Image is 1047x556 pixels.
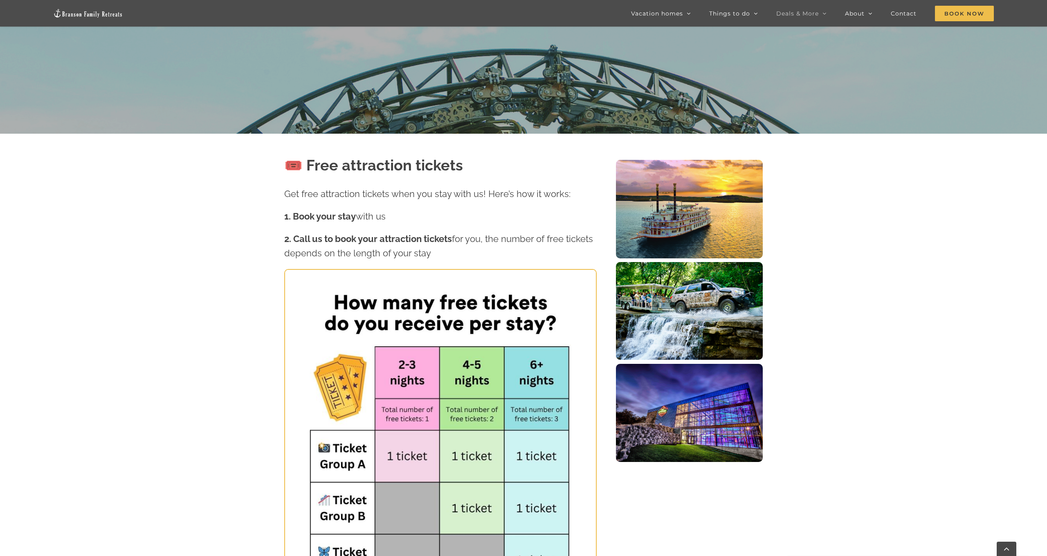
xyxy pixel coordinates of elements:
[776,11,819,16] span: Deals & More
[284,209,597,224] p: with us
[631,11,683,16] span: Vacation homes
[284,157,463,174] strong: 🎟️ Free attraction tickets
[53,9,123,18] img: Branson Family Retreats Logo
[845,11,865,16] span: About
[284,232,597,260] p: for you, the number of free tickets depends on the length of your stay
[709,11,750,16] span: Things to do
[616,160,763,258] img: 9469123676_3c6fd1839e_k
[616,262,763,360] img: 30577913887_6719ddbebe_k
[284,187,597,201] p: Get free attraction tickets when you stay with us! Here’s how it works:
[284,211,356,222] strong: 1. Book your stay
[616,364,763,462] img: Fritz’s Outdoor Photo
[935,6,994,21] span: Book Now
[284,233,452,244] strong: 2. Call us to book your attraction tickets
[891,11,917,16] span: Contact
